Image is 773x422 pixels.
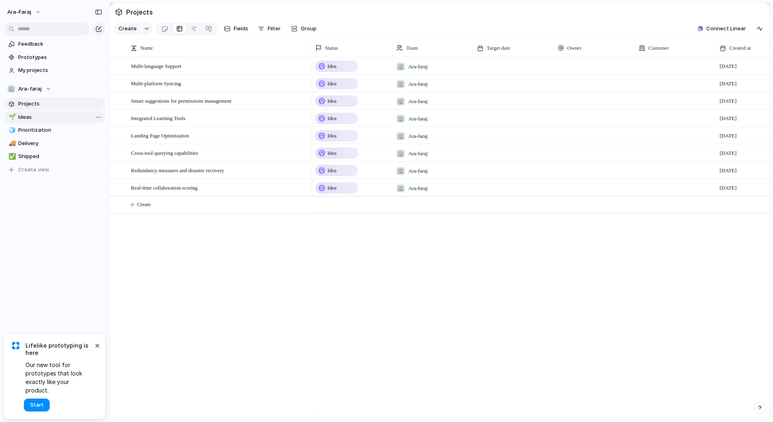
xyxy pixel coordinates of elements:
span: Start [30,401,44,409]
span: Delivery [18,139,102,148]
span: Name [140,44,153,52]
div: 🏢 [397,63,405,71]
span: Created at [729,44,751,52]
span: Ara-faraj [408,80,428,88]
span: Redundancy measures and disaster recovery [131,165,224,175]
span: Create [118,25,137,33]
span: Connect Linear [706,25,746,33]
span: Idea [327,97,336,105]
span: Feedback [18,40,102,48]
span: [DATE] [720,132,737,140]
span: [DATE] [720,149,737,157]
span: Ideas [18,113,102,121]
a: Projects [4,98,105,110]
span: Integrated Learning Tools [131,113,186,122]
button: 🏢Ara-faraj [4,83,105,95]
span: Ara-faraj [408,132,428,140]
span: Prototypes [18,53,102,61]
span: Ara-faraj [408,63,428,71]
div: 🏢 [397,97,405,105]
a: 🌱Ideas [4,111,105,123]
span: Status [325,44,338,52]
span: Projects [125,5,154,19]
div: 🧊 [8,126,14,135]
span: Smart suggestions for permissions management [131,96,231,105]
span: Target date [487,44,510,52]
span: Shipped [18,152,102,160]
span: Ara-faraj [408,97,428,105]
span: Ara-faraj [408,167,428,175]
div: ✅ [8,152,14,161]
a: 🚚Delivery [4,137,105,150]
span: Landing Page Optimization [131,131,189,140]
div: 🏢 [397,150,405,158]
span: My projects [18,66,102,74]
a: My projects [4,64,105,76]
div: 🏢 [397,184,405,192]
button: Group [287,22,321,35]
span: Idea [327,167,336,175]
span: [DATE] [720,62,737,70]
div: 🏢 [397,115,405,123]
button: Create [114,22,141,35]
span: Ara-faraj [408,115,428,123]
span: Filter [268,25,281,33]
span: ara-faraj [7,8,31,16]
span: Cross-tool querying capabilities [131,148,198,157]
div: 🌱 [8,112,14,122]
span: Customer [648,44,669,52]
a: Prototypes [4,51,105,63]
button: Connect Linear [694,23,749,35]
div: 🏢 [397,167,405,175]
div: 🏢 [7,85,15,93]
a: Feedback [4,38,105,50]
span: Group [301,25,317,33]
span: Lifelike prototyping is here [25,342,93,357]
span: Multi-platform Syncing [131,78,181,88]
button: 🧊 [7,126,15,134]
button: ara-faraj [4,6,45,19]
span: Team [406,44,418,52]
div: 🏢 [397,132,405,140]
span: Idea [327,184,336,192]
span: Ara-faraj [18,85,42,93]
span: Prioritization [18,126,102,134]
span: [DATE] [720,97,737,105]
button: Dismiss [92,340,102,350]
span: [DATE] [720,80,737,88]
span: Multi-language Support [131,61,182,70]
span: [DATE] [720,167,737,175]
div: 🚚 [8,139,14,148]
button: ✅ [7,152,15,160]
span: Idea [327,62,336,70]
a: ✅Shipped [4,150,105,162]
span: [DATE] [720,184,737,192]
div: 🏢 [397,80,405,88]
span: Our new tool for prototypes that look exactly like your product. [25,361,93,395]
span: Ara-faraj [408,184,428,192]
button: Filter [255,22,284,35]
span: Real-time collaboration scoring [131,183,198,192]
span: [DATE] [720,114,737,122]
span: Create [137,200,151,209]
button: Create view [4,164,105,176]
span: Idea [327,149,336,157]
button: Start [24,399,50,411]
span: Projects [18,100,102,108]
span: Idea [327,114,336,122]
button: Fields [221,22,251,35]
span: Owner [567,44,581,52]
span: Ara-faraj [408,150,428,158]
span: Idea [327,80,336,88]
button: 🚚 [7,139,15,148]
span: Fields [234,25,248,33]
span: Idea [327,132,336,140]
a: 🧊Prioritization [4,124,105,136]
span: Create view [18,166,49,174]
button: 🌱 [7,113,15,121]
